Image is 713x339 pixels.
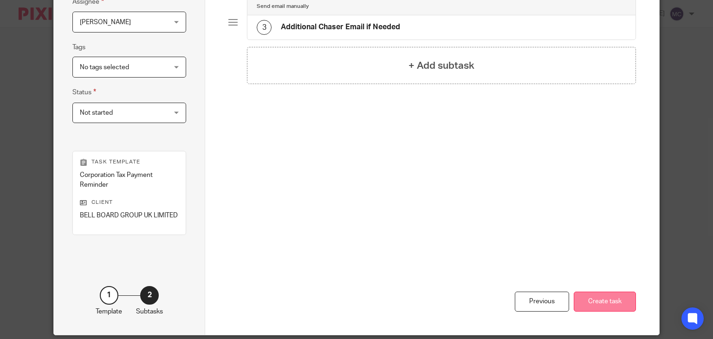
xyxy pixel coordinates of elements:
[80,211,179,220] p: BELL BOARD GROUP UK LIMITED
[80,170,179,189] p: Corporation Tax Payment Reminder
[257,3,309,10] h4: Send email manually
[72,43,85,52] label: Tags
[515,292,569,312] div: Previous
[80,19,131,26] span: [PERSON_NAME]
[100,286,118,305] div: 1
[72,87,96,98] label: Status
[96,307,122,316] p: Template
[80,64,129,71] span: No tags selected
[80,199,179,206] p: Client
[257,20,272,35] div: 3
[140,286,159,305] div: 2
[80,110,113,116] span: Not started
[281,22,400,32] h4: Additional Chaser Email if Needed
[80,158,179,166] p: Task template
[136,307,163,316] p: Subtasks
[574,292,636,312] button: Create task
[408,59,474,73] h4: + Add subtask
